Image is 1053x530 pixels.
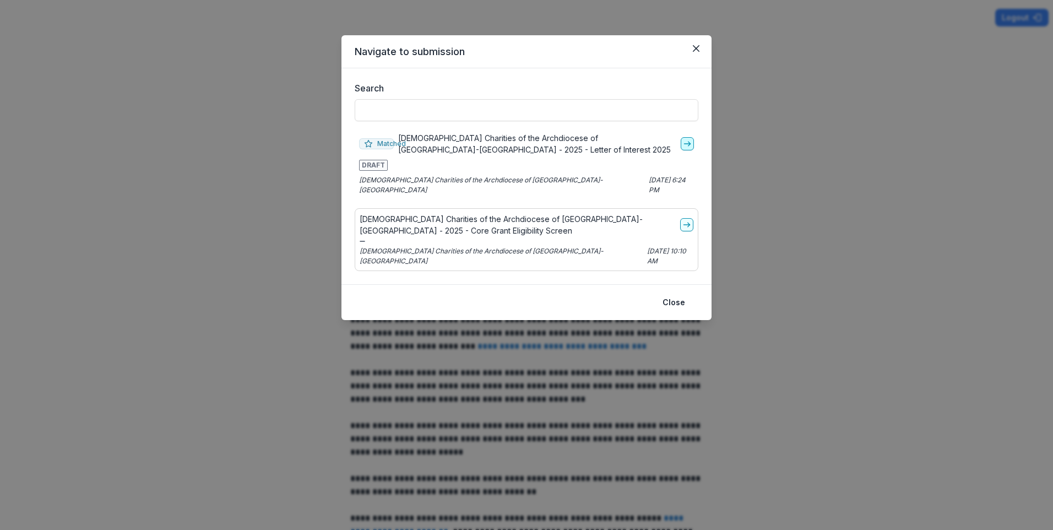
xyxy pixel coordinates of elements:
[680,218,693,231] a: go-to
[360,246,643,266] p: [DEMOGRAPHIC_DATA] Charities of the Archdiocese of [GEOGRAPHIC_DATA]-[GEOGRAPHIC_DATA]
[359,160,388,171] span: DRAFT
[649,175,694,195] p: [DATE] 6:24 PM
[656,294,692,311] button: Close
[398,132,676,155] p: [DEMOGRAPHIC_DATA] Charities of the Archdiocese of [GEOGRAPHIC_DATA]-[GEOGRAPHIC_DATA] - 2025 - L...
[681,137,694,150] a: go-to
[355,82,692,95] label: Search
[359,138,394,149] span: Matched
[360,213,676,236] p: [DEMOGRAPHIC_DATA] Charities of the Archdiocese of [GEOGRAPHIC_DATA]-[GEOGRAPHIC_DATA] - 2025 - C...
[687,40,705,57] button: Close
[647,246,693,266] p: [DATE] 10:10 AM
[359,175,644,195] p: [DEMOGRAPHIC_DATA] Charities of the Archdiocese of [GEOGRAPHIC_DATA]-[GEOGRAPHIC_DATA]
[341,35,712,68] header: Navigate to submission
